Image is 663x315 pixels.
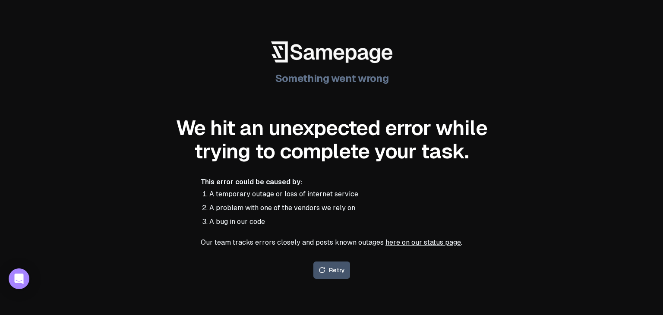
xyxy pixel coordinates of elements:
[209,217,462,227] li: A bug in our code
[209,189,462,199] li: A temporary outage or loss of internet service
[201,237,462,248] p: Our team tracks errors closely and posts known outages .
[9,268,29,289] div: Open Intercom Messenger
[161,117,502,163] div: We hit an unexpected error while trying to complete your task.
[313,261,350,279] button: Retry
[385,238,461,246] a: here on our status page
[209,203,462,213] li: A problem with one of the vendors we rely on
[266,68,398,89] div: Something went wrong
[266,36,398,68] img: Samepage
[201,177,462,187] p: This error could be caused by:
